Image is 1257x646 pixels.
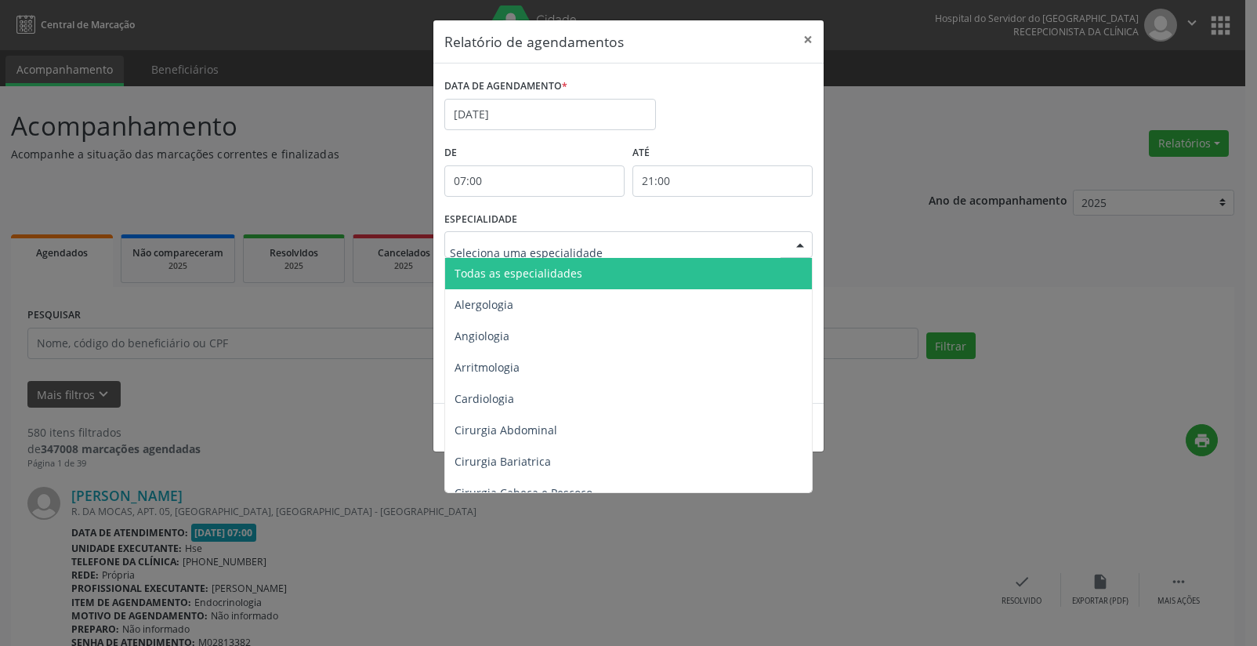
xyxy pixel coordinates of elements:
label: ATÉ [632,141,813,165]
h5: Relatório de agendamentos [444,31,624,52]
input: Selecione uma data ou intervalo [444,99,656,130]
span: Angiologia [455,328,509,343]
input: Seleciona uma especialidade [450,237,781,268]
span: Todas as especialidades [455,266,582,281]
input: Selecione o horário final [632,165,813,197]
span: Cardiologia [455,391,514,406]
label: DATA DE AGENDAMENTO [444,74,567,99]
input: Selecione o horário inicial [444,165,625,197]
span: Cirurgia Bariatrica [455,454,551,469]
span: Alergologia [455,297,513,312]
span: Arritmologia [455,360,520,375]
label: ESPECIALIDADE [444,208,517,232]
span: Cirurgia Abdominal [455,423,557,437]
span: Cirurgia Cabeça e Pescoço [455,485,592,500]
label: De [444,141,625,165]
button: Close [792,20,824,59]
